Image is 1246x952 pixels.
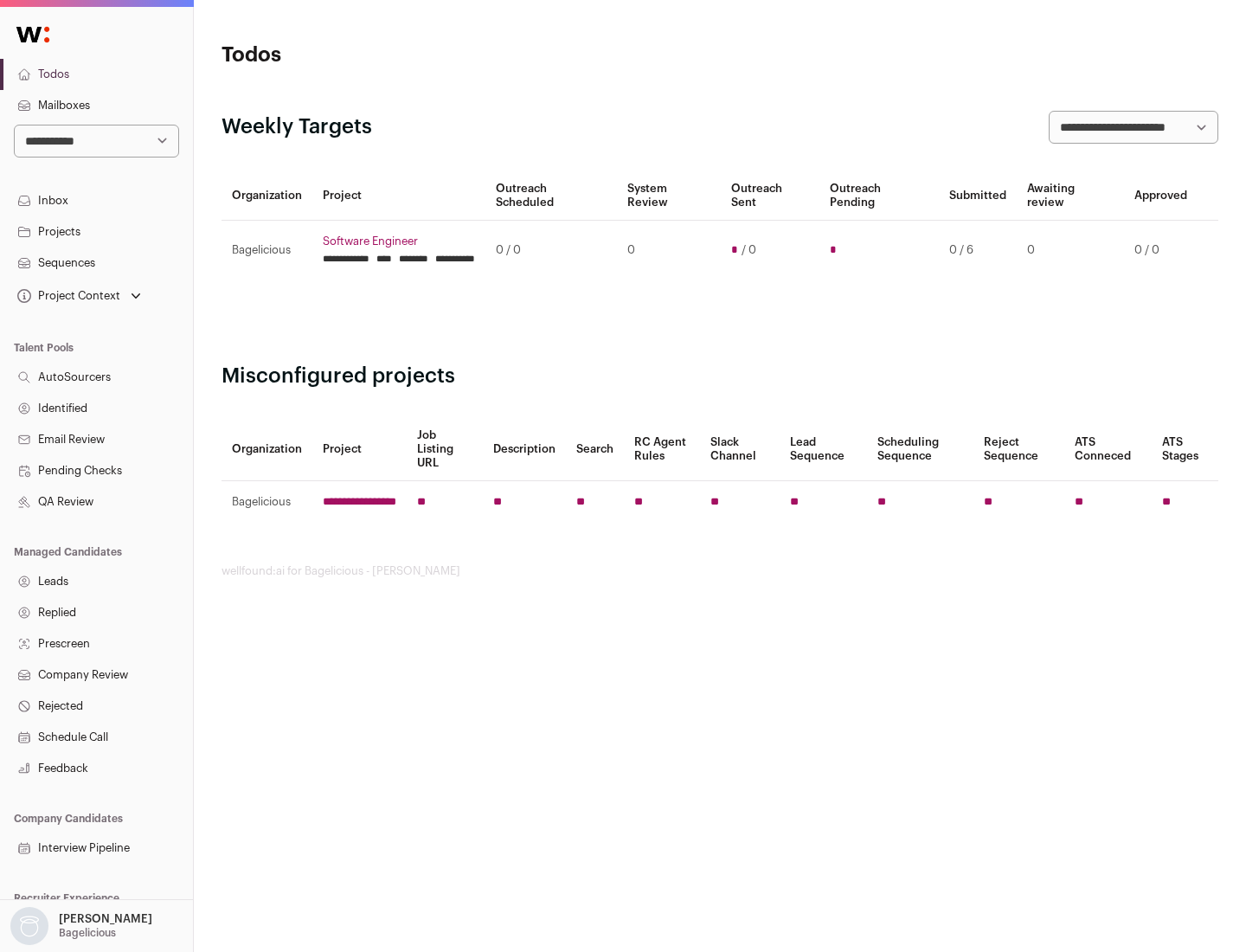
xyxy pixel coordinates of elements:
p: [PERSON_NAME] [59,912,152,926]
td: 0 / 6 [939,221,1017,280]
th: Organization [222,418,312,481]
h2: Weekly Targets [222,113,372,141]
th: Description [483,418,566,481]
img: Wellfound [7,17,59,52]
th: Outreach Scheduled [485,171,617,221]
button: Open dropdown [7,907,156,945]
th: Approved [1124,171,1198,221]
th: Outreach Pending [819,171,938,221]
th: Project [312,171,485,221]
th: Outreach Sent [721,171,820,221]
th: Job Listing URL [407,418,483,481]
td: Bagelicious [222,221,312,280]
th: Reject Sequence [973,418,1065,481]
a: Software Engineer [323,235,475,248]
th: Organization [222,171,312,221]
th: Search [566,418,624,481]
button: Open dropdown [14,284,145,308]
th: System Review [617,171,720,221]
th: Awaiting review [1017,171,1124,221]
th: Scheduling Sequence [867,418,973,481]
span: / 0 [742,243,756,257]
td: 0 [617,221,720,280]
img: nopic.png [10,907,48,945]
th: RC Agent Rules [624,418,699,481]
footer: wellfound:ai for Bagelicious - [PERSON_NAME] [222,564,1218,578]
td: Bagelicious [222,481,312,524]
h1: Todos [222,42,554,69]
td: 0 [1017,221,1124,280]
th: ATS Stages [1152,418,1218,481]
th: Project [312,418,407,481]
th: Lead Sequence [780,418,867,481]
th: Submitted [939,171,1017,221]
td: 0 / 0 [1124,221,1198,280]
th: Slack Channel [700,418,780,481]
p: Bagelicious [59,926,116,940]
h2: Misconfigured projects [222,363,1218,390]
th: ATS Conneced [1064,418,1151,481]
div: Project Context [14,289,120,303]
td: 0 / 0 [485,221,617,280]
